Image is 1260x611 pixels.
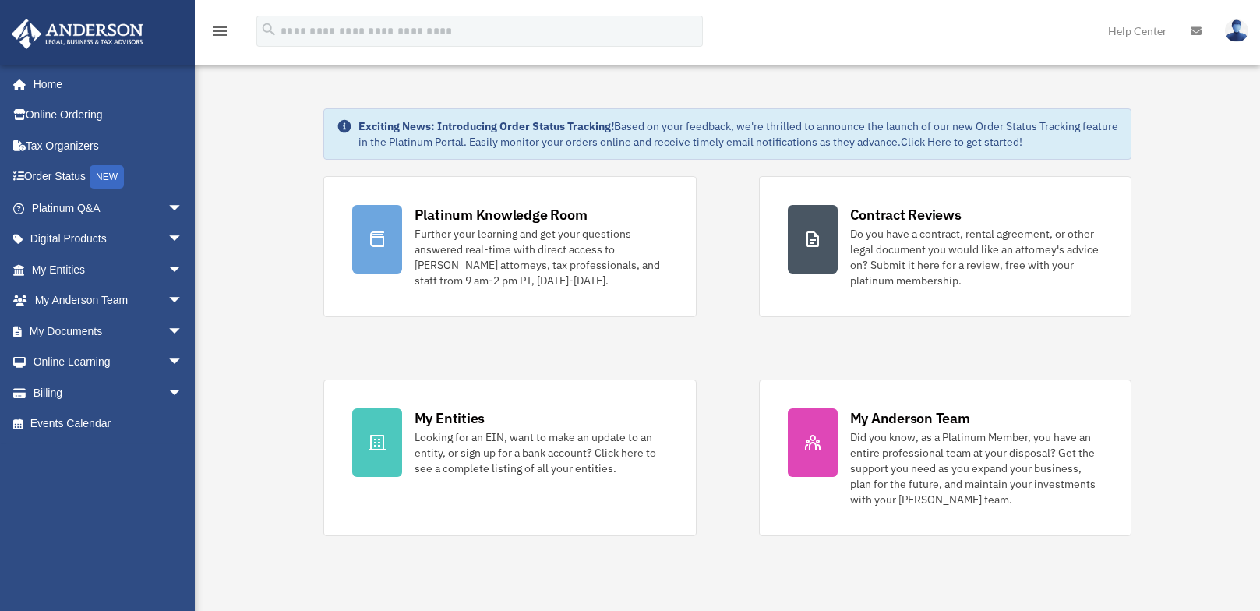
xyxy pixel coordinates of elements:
[168,192,199,224] span: arrow_drop_down
[415,205,588,224] div: Platinum Knowledge Room
[415,226,668,288] div: Further your learning and get your questions answered real-time with direct access to [PERSON_NAM...
[759,176,1132,317] a: Contract Reviews Do you have a contract, rental agreement, or other legal document you would like...
[11,285,206,316] a: My Anderson Teamarrow_drop_down
[90,165,124,189] div: NEW
[11,192,206,224] a: Platinum Q&Aarrow_drop_down
[11,161,206,193] a: Order StatusNEW
[850,408,970,428] div: My Anderson Team
[7,19,148,49] img: Anderson Advisors Platinum Portal
[168,224,199,256] span: arrow_drop_down
[168,347,199,379] span: arrow_drop_down
[415,408,485,428] div: My Entities
[11,69,199,100] a: Home
[11,100,206,131] a: Online Ordering
[323,176,697,317] a: Platinum Knowledge Room Further your learning and get your questions answered real-time with dire...
[11,254,206,285] a: My Entitiesarrow_drop_down
[759,380,1132,536] a: My Anderson Team Did you know, as a Platinum Member, you have an entire professional team at your...
[1225,19,1248,42] img: User Pic
[260,21,277,38] i: search
[11,377,206,408] a: Billingarrow_drop_down
[168,377,199,409] span: arrow_drop_down
[850,429,1103,507] div: Did you know, as a Platinum Member, you have an entire professional team at your disposal? Get th...
[358,119,614,133] strong: Exciting News: Introducing Order Status Tracking!
[210,22,229,41] i: menu
[168,254,199,286] span: arrow_drop_down
[850,205,962,224] div: Contract Reviews
[11,408,206,440] a: Events Calendar
[168,285,199,317] span: arrow_drop_down
[11,316,206,347] a: My Documentsarrow_drop_down
[358,118,1119,150] div: Based on your feedback, we're thrilled to announce the launch of our new Order Status Tracking fe...
[11,224,206,255] a: Digital Productsarrow_drop_down
[901,135,1022,149] a: Click Here to get started!
[11,130,206,161] a: Tax Organizers
[323,380,697,536] a: My Entities Looking for an EIN, want to make an update to an entity, or sign up for a bank accoun...
[11,347,206,378] a: Online Learningarrow_drop_down
[850,226,1103,288] div: Do you have a contract, rental agreement, or other legal document you would like an attorney's ad...
[168,316,199,348] span: arrow_drop_down
[210,27,229,41] a: menu
[415,429,668,476] div: Looking for an EIN, want to make an update to an entity, or sign up for a bank account? Click her...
